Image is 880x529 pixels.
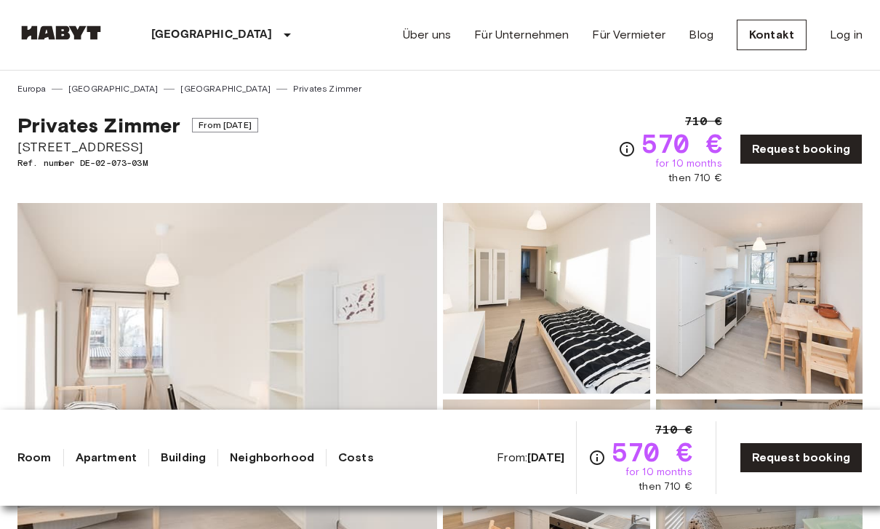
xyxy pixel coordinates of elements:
span: 570 € [612,439,692,465]
span: Ref. number DE-02-073-03M [17,156,258,170]
a: Request booking [740,442,863,473]
a: Für Unternehmen [474,26,569,44]
a: Log in [830,26,863,44]
a: Privates Zimmer [293,82,361,95]
a: Blog [689,26,713,44]
p: [GEOGRAPHIC_DATA] [151,26,273,44]
span: 710 € [655,421,692,439]
a: [GEOGRAPHIC_DATA] [180,82,271,95]
span: for 10 months [625,465,692,480]
span: Privates Zimmer [17,113,180,138]
span: 710 € [685,113,722,130]
img: Picture of unit DE-02-073-03M [656,203,863,394]
a: Request booking [740,134,863,164]
svg: Check cost overview for full price breakdown. Please note that discounts apply to new joiners onl... [618,140,636,158]
a: Apartment [76,449,137,466]
a: Costs [338,449,374,466]
a: Building [161,449,206,466]
a: Neighborhood [230,449,314,466]
img: Picture of unit DE-02-073-03M [443,203,650,394]
span: then 710 € [639,480,692,494]
img: Habyt [17,25,105,40]
a: Über uns [403,26,451,44]
a: Room [17,449,52,466]
svg: Check cost overview for full price breakdown. Please note that discounts apply to new joiners onl... [588,449,606,466]
b: [DATE] [527,450,564,464]
span: From: [497,450,564,466]
span: From [DATE] [192,118,258,132]
a: Europa [17,82,46,95]
span: [STREET_ADDRESS] [17,138,258,156]
a: Kontakt [737,20,807,50]
span: then 710 € [668,171,722,186]
a: Für Vermieter [592,26,665,44]
span: 570 € [641,130,722,156]
span: for 10 months [655,156,722,171]
a: [GEOGRAPHIC_DATA] [68,82,159,95]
